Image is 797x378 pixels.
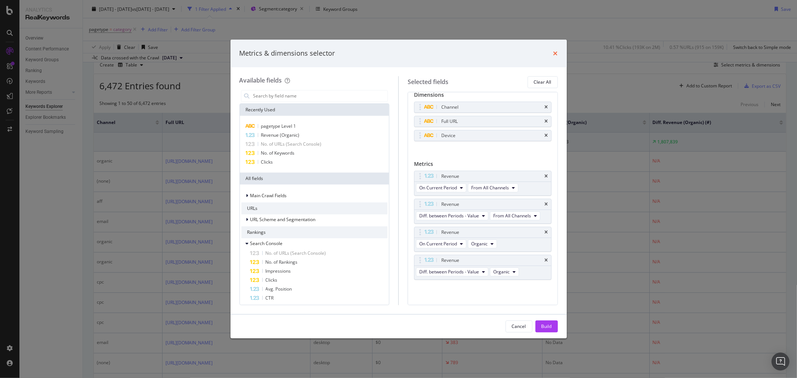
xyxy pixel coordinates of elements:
[534,79,552,85] div: Clear All
[414,160,552,171] div: Metrics
[493,213,531,219] span: From All Channels
[419,241,457,247] span: On Current Period
[545,105,548,109] div: times
[441,103,458,111] div: Channel
[441,201,459,208] div: Revenue
[419,185,457,191] span: On Current Period
[772,353,790,371] div: Open Intercom Messenger
[416,239,466,248] button: On Current Period
[261,150,295,156] span: No. of Keywords
[441,132,455,139] div: Device
[468,239,497,248] button: Organic
[468,183,518,192] button: From All Channels
[414,116,552,127] div: Full URLtimes
[416,267,488,276] button: Diff. between Periods - Value
[493,269,510,275] span: Organic
[266,259,298,265] span: No. of Rankings
[419,269,479,275] span: Diff. between Periods - Value
[240,49,335,58] div: Metrics & dimensions selector
[261,132,300,138] span: Revenue (Organic)
[266,277,278,283] span: Clicks
[266,286,292,292] span: Avg. Position
[414,130,552,141] div: Devicetimes
[414,102,552,113] div: Channeltimes
[231,40,567,338] div: modal
[545,258,548,263] div: times
[553,49,558,58] div: times
[408,78,448,86] div: Selected fields
[414,91,552,102] div: Dimensions
[414,227,552,252] div: RevenuetimesOn Current PeriodOrganic
[541,323,552,329] div: Build
[441,173,459,180] div: Revenue
[241,202,388,214] div: URLs
[261,159,273,165] span: Clicks
[441,229,459,236] div: Revenue
[261,141,322,147] span: No. of URLs (Search Console)
[250,216,316,223] span: URL Scheme and Segmentation
[240,104,389,116] div: Recently Used
[266,295,274,301] span: CTR
[414,171,552,196] div: RevenuetimesOn Current PeriodFrom All Channels
[512,323,526,329] div: Cancel
[416,183,466,192] button: On Current Period
[241,226,388,238] div: Rankings
[441,257,459,264] div: Revenue
[545,230,548,235] div: times
[414,255,552,280] div: RevenuetimesDiff. between Periods - ValueOrganic
[261,123,296,129] span: pagetype Level 1
[545,202,548,207] div: times
[416,211,488,220] button: Diff. between Periods - Value
[490,267,519,276] button: Organic
[535,320,558,332] button: Build
[545,133,548,138] div: times
[528,76,558,88] button: Clear All
[545,174,548,179] div: times
[490,211,540,220] button: From All Channels
[545,119,548,124] div: times
[414,199,552,224] div: RevenuetimesDiff. between Periods - ValueFrom All Channels
[266,250,326,256] span: No. of URLs (Search Console)
[471,241,488,247] span: Organic
[506,320,532,332] button: Cancel
[471,185,509,191] span: From All Channels
[240,76,282,84] div: Available fields
[441,118,458,125] div: Full URL
[250,192,287,199] span: Main Crawl Fields
[240,173,389,185] div: All fields
[266,268,291,274] span: Impressions
[253,90,388,102] input: Search by field name
[419,213,479,219] span: Diff. between Periods - Value
[250,240,283,247] span: Search Console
